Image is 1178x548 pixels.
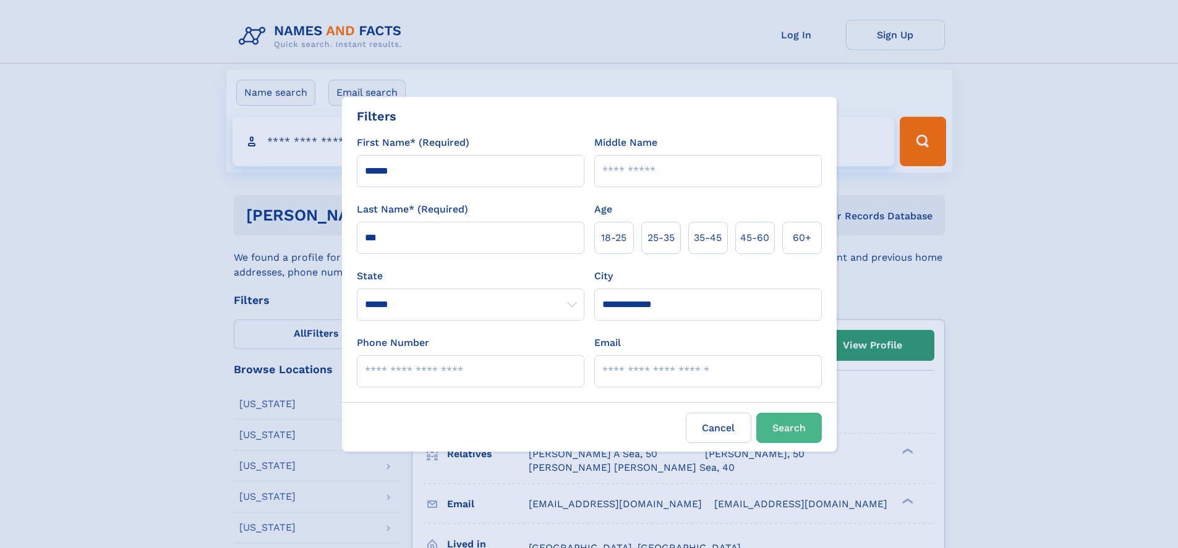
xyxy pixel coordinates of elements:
[357,335,429,350] label: Phone Number
[357,135,469,150] label: First Name* (Required)
[601,230,626,245] span: 18‑25
[756,413,822,443] button: Search
[686,413,751,443] label: Cancel
[594,269,613,284] label: City
[694,230,722,245] span: 35‑45
[594,335,621,350] label: Email
[594,135,657,150] label: Middle Name
[793,230,811,245] span: 60+
[647,230,675,245] span: 25‑35
[357,107,396,125] div: Filters
[357,269,584,284] label: State
[357,202,468,217] label: Last Name* (Required)
[740,230,769,245] span: 45‑60
[594,202,612,217] label: Age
